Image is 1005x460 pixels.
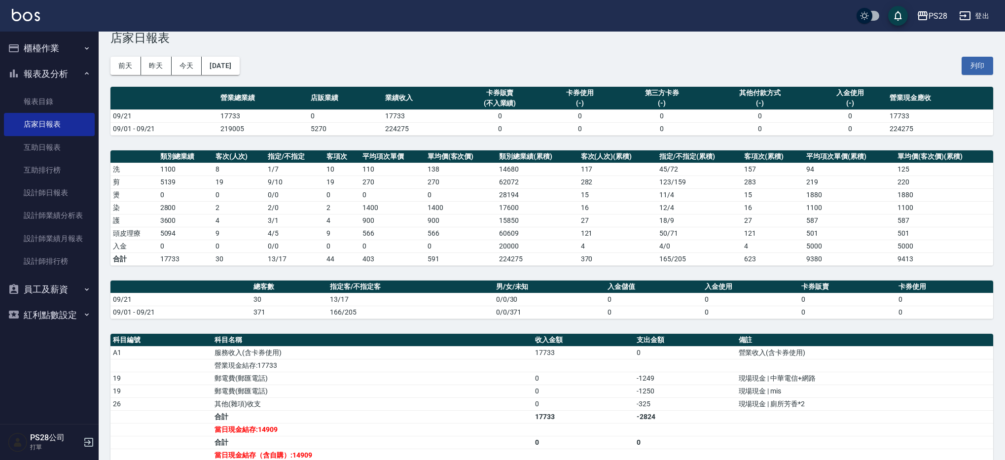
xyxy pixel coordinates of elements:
a: 互助日報表 [4,136,95,159]
td: 合計 [110,252,158,265]
td: 224275 [383,122,457,135]
div: (-) [619,98,705,108]
td: 403 [360,252,425,265]
td: 121 [742,227,804,240]
p: 打單 [30,443,80,452]
td: 220 [895,176,993,188]
td: 0 [634,436,736,449]
td: 0 [542,122,617,135]
td: 1880 [804,188,895,201]
td: 4 [742,240,804,252]
td: 頭皮理療 [110,227,158,240]
td: 2 [324,201,360,214]
td: 5094 [158,227,213,240]
td: -2824 [634,410,736,423]
td: 服務收入(含卡券使用) [212,346,533,359]
td: 0 [457,122,542,135]
td: 12 / 4 [657,201,742,214]
td: 0 [813,109,887,122]
button: 列印 [962,57,993,75]
td: 27 [742,214,804,227]
td: 18 / 9 [657,214,742,227]
td: 501 [895,227,993,240]
th: 業績收入 [383,87,457,110]
td: 0/0/30 [494,293,605,306]
td: 94 [804,163,895,176]
td: 20000 [497,240,578,252]
th: 備註 [736,334,993,347]
td: 4 [324,214,360,227]
button: 紅利點數設定 [4,302,95,328]
td: 0 [533,372,634,385]
td: 0 [213,240,265,252]
td: 4 [578,240,657,252]
a: 互助排行榜 [4,159,95,181]
td: 587 [895,214,993,227]
td: 現場現金 | mis [736,385,993,397]
td: 0 [896,306,993,318]
th: 總客數 [251,281,327,293]
th: 指定/不指定 [265,150,324,163]
td: 0 / 0 [265,240,324,252]
button: PS28 [913,6,951,26]
th: 營業現金應收 [887,87,993,110]
th: 入金儲值 [605,281,702,293]
td: 3 / 1 [265,214,324,227]
td: 09/01 - 09/21 [110,122,218,135]
td: 0 [707,122,813,135]
button: 報表及分析 [4,61,95,87]
td: 60609 [497,227,578,240]
td: 17733 [158,252,213,265]
div: 第三方卡券 [619,88,705,98]
td: -325 [634,397,736,410]
td: 洗 [110,163,158,176]
div: (不入業績) [460,98,540,108]
td: 0 [702,306,799,318]
td: 138 [425,163,497,176]
td: 0 [799,293,896,306]
td: 0 [605,306,702,318]
td: 117 [578,163,657,176]
td: 900 [360,214,425,227]
td: 0/0/371 [494,306,605,318]
td: -1249 [634,372,736,385]
td: 900 [425,214,497,227]
td: 17600 [497,201,578,214]
td: 219 [804,176,895,188]
td: 4 [213,214,265,227]
td: 0 [533,436,634,449]
th: 科目編號 [110,334,212,347]
td: 50 / 71 [657,227,742,240]
img: Person [8,432,28,452]
td: 0 [634,346,736,359]
td: 入金 [110,240,158,252]
td: 19 [324,176,360,188]
td: 9380 [804,252,895,265]
td: 0 [896,293,993,306]
td: 17733 [383,109,457,122]
table: a dense table [110,87,993,136]
td: 26 [110,397,212,410]
th: 客項次 [324,150,360,163]
td: 17733 [218,109,308,122]
td: 1400 [360,201,425,214]
td: 14680 [497,163,578,176]
td: 9 [324,227,360,240]
button: 今天 [172,57,202,75]
a: 設計師日報表 [4,181,95,204]
td: 0 [213,188,265,201]
div: 其他付款方式 [710,88,811,98]
td: 0 [308,109,383,122]
h3: 店家日報表 [110,31,993,45]
td: 現場現金 | 中華電信+網路 [736,372,993,385]
td: 0 [158,188,213,201]
td: 3600 [158,214,213,227]
td: 0 [360,188,425,201]
td: 0 [425,240,497,252]
table: a dense table [110,281,993,319]
th: 類別總業績 [158,150,213,163]
td: 501 [804,227,895,240]
td: 30 [213,252,265,265]
img: Logo [12,9,40,21]
td: 當日現金結存:14909 [212,423,533,436]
